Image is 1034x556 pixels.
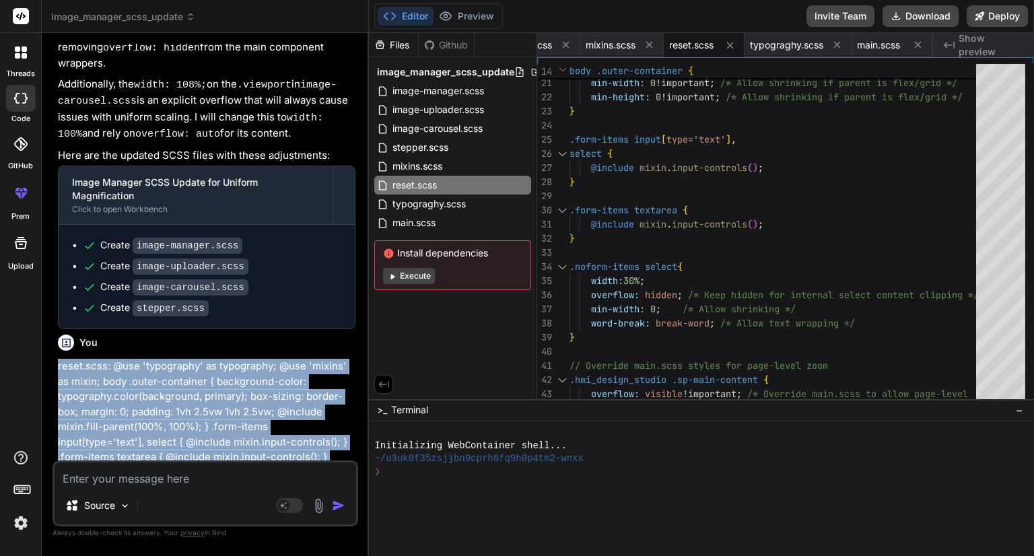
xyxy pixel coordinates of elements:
[672,162,747,174] span: input-controls
[553,147,571,161] div: Click to collapse the range.
[570,232,575,244] span: }
[683,388,736,400] span: !important
[683,204,688,216] span: {
[591,303,645,315] span: min-width:
[672,374,758,386] span: .sp-main-content
[661,91,715,103] span: !important
[640,162,666,174] span: mixin
[570,105,575,117] span: }
[374,440,566,452] span: Initializing WebContainer shell...
[133,279,248,296] code: image-carousel.scss
[959,32,1023,59] span: Show preview
[58,77,355,143] p: Additionally, the on the in is an explicit overflow that will always cause issues with uniform sc...
[180,528,205,536] span: privacy
[623,275,640,287] span: 30%
[672,218,747,230] span: input-controls
[747,388,968,400] span: /* Override main.scss to allow page-level
[883,5,959,27] button: Download
[537,232,552,246] div: 32
[656,77,710,89] span: !important
[391,158,444,174] span: mixins.scss
[537,175,552,189] div: 28
[100,280,248,294] div: Create
[537,316,552,331] div: 38
[666,162,672,174] span: .
[640,275,645,287] span: ;
[591,77,645,89] span: min-width:
[135,129,220,140] code: overflow: auto
[661,133,666,145] span: [
[586,38,635,52] span: mixins.scss
[59,166,333,224] button: Image Manager SCSS Update for Uniform MagnificationClick to open Workbench
[753,162,758,174] span: )
[634,204,677,216] span: textarea
[677,260,683,273] span: {
[857,38,900,52] span: main.scss
[133,238,242,254] code: image-manager.scss
[391,215,437,231] span: main.scss
[537,260,552,274] div: 34
[688,133,693,145] span: =
[419,38,474,52] div: Github
[553,260,571,274] div: Click to collapse the range.
[731,133,736,145] span: ,
[656,317,710,329] span: break-word
[391,120,484,137] span: image-carousel.scss
[570,359,828,372] span: // Override main.scss styles for page-level zoom
[726,91,963,103] span: /* Allow shrinking if parent is flex/grid */
[645,388,683,400] span: visible
[750,38,823,52] span: typograghy.scss
[570,204,629,216] span: .form-items
[720,77,957,89] span: /* Allow shrinking if parent is flex/grid */
[11,211,30,222] label: prem
[570,133,629,145] span: .form-items
[100,301,209,315] div: Create
[570,65,591,77] span: body
[715,91,720,103] span: ;
[369,38,418,52] div: Files
[758,218,763,230] span: ;
[537,133,552,147] div: 25
[72,176,319,203] div: Image Manager SCSS Update for Uniform Magnification
[1016,403,1023,417] span: −
[650,77,656,89] span: 0
[537,76,552,90] div: 21
[683,303,796,315] span: /* Allow shrinking */
[726,133,731,145] span: ]
[537,104,552,118] div: 23
[763,374,769,386] span: {
[570,260,640,273] span: .noform-items
[377,65,514,79] span: image_manager_scss_update
[688,289,957,301] span: /* Keep hidden for internal select content clippin
[806,5,874,27] button: Invite Team
[537,246,552,260] div: 33
[51,10,195,24] span: image_manager_scss_update
[570,374,666,386] span: .hmi_design_studio
[537,90,552,104] div: 22
[591,218,634,230] span: @include
[84,499,115,512] p: Source
[434,7,499,26] button: Preview
[8,260,34,272] label: Upload
[747,162,753,174] span: (
[591,275,623,287] span: width:
[640,218,666,230] span: mixin
[537,373,552,387] div: 42
[100,259,248,273] div: Create
[967,5,1028,27] button: Deploy
[650,303,656,315] span: 0
[537,274,552,288] div: 35
[391,83,485,99] span: image-manager.scss
[591,317,650,329] span: word-break:
[537,387,552,401] div: 43
[591,289,640,301] span: overflow:
[79,336,98,349] h6: You
[666,133,688,145] span: type
[736,388,742,400] span: ;
[634,133,661,145] span: input
[377,403,387,417] span: >_
[8,160,33,172] label: GitHub
[100,238,242,252] div: Create
[391,196,467,212] span: typograghy.scss
[391,102,485,118] span: image-uploader.scss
